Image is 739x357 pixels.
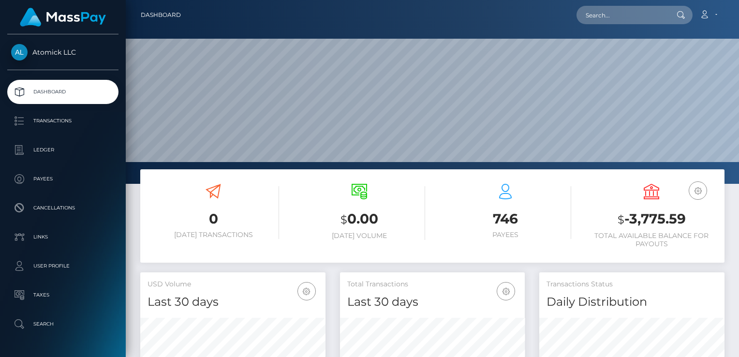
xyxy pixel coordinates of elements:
[11,172,115,186] p: Payees
[20,8,106,27] img: MassPay Logo
[148,294,318,311] h4: Last 30 days
[7,312,118,336] a: Search
[11,259,115,273] p: User Profile
[141,5,181,25] a: Dashboard
[586,209,717,229] h3: -3,775.59
[340,213,347,226] small: $
[7,283,118,307] a: Taxes
[7,167,118,191] a: Payees
[7,80,118,104] a: Dashboard
[294,209,425,229] h3: 0.00
[148,231,279,239] h6: [DATE] Transactions
[294,232,425,240] h6: [DATE] Volume
[11,44,28,60] img: Atomick LLC
[11,143,115,157] p: Ledger
[7,48,118,57] span: Atomick LLC
[148,280,318,289] h5: USD Volume
[586,232,717,248] h6: Total Available Balance for Payouts
[440,231,571,239] h6: Payees
[11,85,115,99] p: Dashboard
[547,294,717,311] h4: Daily Distribution
[7,225,118,249] a: Links
[347,280,518,289] h5: Total Transactions
[576,6,667,24] input: Search...
[7,138,118,162] a: Ledger
[440,209,571,228] h3: 746
[7,254,118,278] a: User Profile
[7,109,118,133] a: Transactions
[11,288,115,302] p: Taxes
[11,317,115,331] p: Search
[11,230,115,244] p: Links
[547,280,717,289] h5: Transactions Status
[7,196,118,220] a: Cancellations
[11,201,115,215] p: Cancellations
[11,114,115,128] p: Transactions
[148,209,279,228] h3: 0
[347,294,518,311] h4: Last 30 days
[618,213,624,226] small: $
